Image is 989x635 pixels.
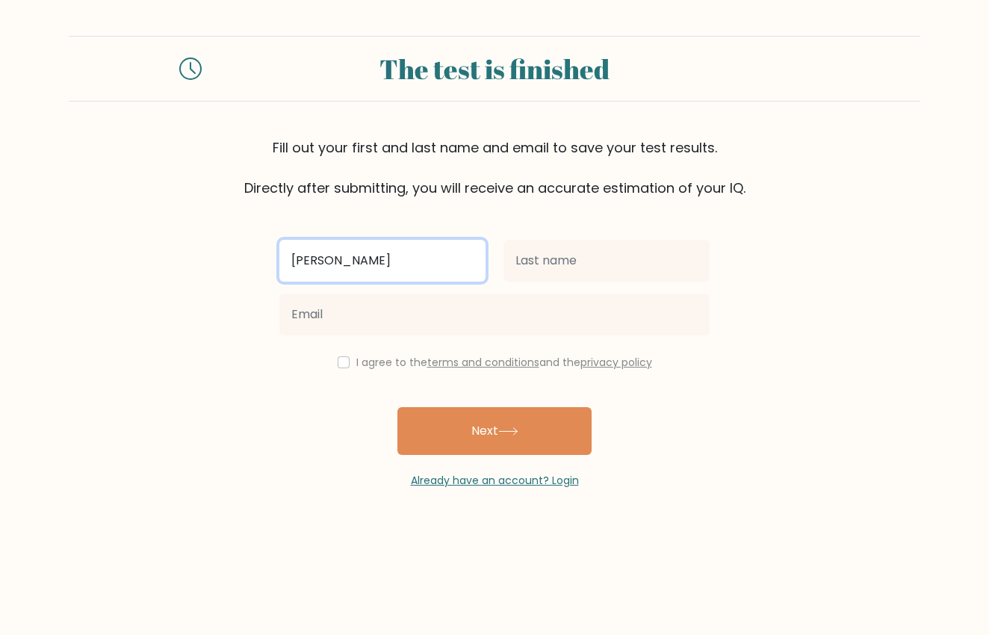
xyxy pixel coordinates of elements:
[279,294,710,335] input: Email
[356,355,652,370] label: I agree to the and the
[503,240,710,282] input: Last name
[580,355,652,370] a: privacy policy
[411,473,579,488] a: Already have an account? Login
[397,407,592,455] button: Next
[69,137,920,198] div: Fill out your first and last name and email to save your test results. Directly after submitting,...
[427,355,539,370] a: terms and conditions
[279,240,486,282] input: First name
[220,49,769,89] div: The test is finished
